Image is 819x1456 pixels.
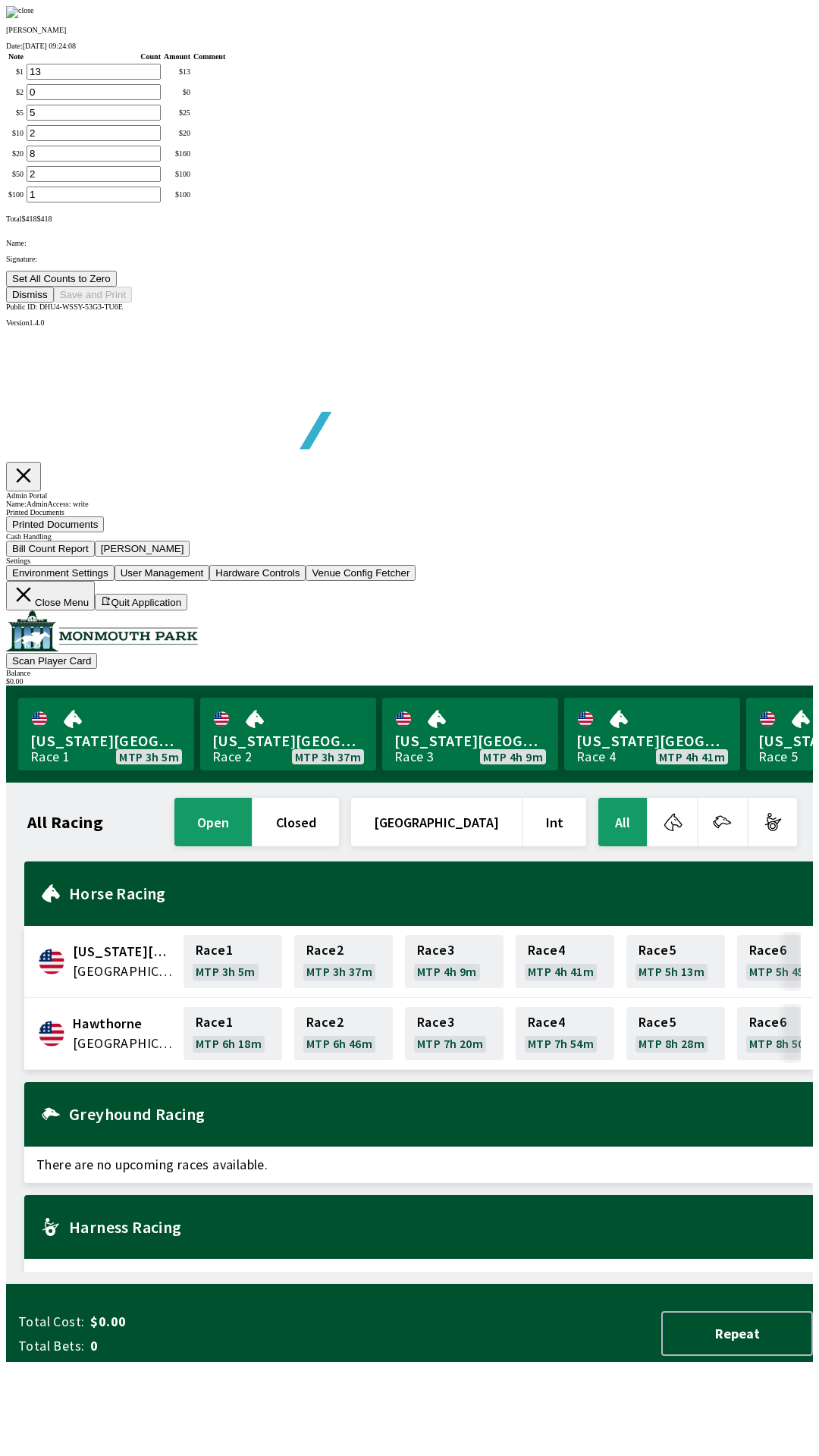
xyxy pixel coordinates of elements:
span: MTP 4h 41m [528,965,594,977]
p: Name: [6,239,813,247]
span: MTP 4h 9m [483,751,543,763]
div: Race 2 [212,751,252,763]
span: Race 1 [196,944,233,956]
div: $ 160 [164,149,190,158]
a: [US_STATE][GEOGRAPHIC_DATA]Race 3MTP 4h 9m [382,698,558,770]
span: MTP 6h 46m [306,1037,372,1050]
div: Printed Documents [6,508,813,516]
button: Repeat [661,1311,813,1356]
span: MTP 3h 5m [196,965,256,977]
a: Race1MTP 3h 5m [184,935,282,988]
td: $ 10 [8,124,24,142]
th: Comment [193,52,226,61]
div: Version 1.4.0 [6,318,813,327]
div: Date: [6,42,813,50]
a: Race1MTP 6h 18m [184,1007,282,1060]
img: venue logo [6,610,198,651]
span: [US_STATE][GEOGRAPHIC_DATA] [30,731,182,751]
span: Total Bets: [18,1337,84,1355]
span: MTP 5h 45m [749,965,815,977]
button: Venue Config Fetcher [306,565,416,581]
div: Balance [6,669,813,677]
span: [DATE] 09:24:08 [23,42,76,50]
div: Race 1 [30,751,70,763]
div: Race 5 [758,751,798,763]
button: User Management [115,565,210,581]
button: Save and Print [54,287,132,303]
a: Race5MTP 5h 13m [626,935,725,988]
img: close [6,6,34,18]
button: open [174,798,252,846]
span: Race 6 [749,944,786,956]
div: Race 4 [576,751,616,763]
div: Public ID: [6,303,813,311]
h2: Harness Racing [69,1221,801,1233]
div: Race 3 [394,751,434,763]
button: Set All Counts to Zero [6,271,117,287]
div: $ 25 [164,108,190,117]
div: $ 13 [164,67,190,76]
th: Amount [163,52,191,61]
span: MTP 3h 5m [119,751,179,763]
span: $0.00 [90,1313,329,1331]
h1: All Racing [27,816,103,828]
span: There are no upcoming races available. [24,1259,813,1295]
span: Race 2 [306,1016,344,1028]
span: MTP 7h 20m [417,1037,483,1050]
td: $ 2 [8,83,24,101]
a: [US_STATE][GEOGRAPHIC_DATA]Race 4MTP 4h 41m [564,698,740,770]
td: $ 5 [8,104,24,121]
button: Quit Application [95,594,187,610]
span: Hawthorne [73,1014,174,1034]
span: MTP 6h 18m [196,1037,262,1050]
span: Race 3 [417,944,454,956]
th: Note [8,52,24,61]
span: Race 2 [306,944,344,956]
span: Race 4 [528,944,565,956]
span: MTP 7h 54m [528,1037,594,1050]
button: Dismiss [6,287,54,303]
span: [US_STATE][GEOGRAPHIC_DATA] [394,731,546,751]
a: Race2MTP 3h 37m [294,935,393,988]
span: There are no upcoming races available. [24,1147,813,1183]
div: $ 100 [164,190,190,199]
span: Repeat [675,1325,799,1342]
span: MTP 4h 41m [659,751,725,763]
div: Settings [6,557,813,565]
span: Race 3 [417,1016,454,1028]
span: MTP 3h 37m [295,751,361,763]
span: DHU4-WSSY-53G3-TU6E [39,303,123,311]
div: Cash Handling [6,532,813,541]
a: Race2MTP 6h 46m [294,1007,393,1060]
button: Int [523,798,586,846]
span: Total Cost: [18,1313,84,1331]
a: Race3MTP 4h 9m [405,935,504,988]
span: Race 5 [639,944,676,956]
td: $ 1 [8,63,24,80]
button: [PERSON_NAME] [95,541,190,557]
div: $ 100 [164,170,190,178]
button: Bill Count Report [6,541,95,557]
button: [GEOGRAPHIC_DATA] [351,798,522,846]
span: United States [73,1034,174,1053]
span: [US_STATE][GEOGRAPHIC_DATA] [576,731,728,751]
span: $ 418 [36,215,52,223]
button: closed [253,798,339,846]
span: Delaware Park [73,942,174,962]
span: United States [73,962,174,981]
button: Printed Documents [6,516,104,532]
span: [US_STATE][GEOGRAPHIC_DATA] [212,731,364,751]
a: [US_STATE][GEOGRAPHIC_DATA]Race 1MTP 3h 5m [18,698,194,770]
span: MTP 8h 50m [749,1037,815,1050]
td: $ 20 [8,145,24,162]
button: All [598,798,647,846]
a: Race5MTP 8h 28m [626,1007,725,1060]
button: Scan Player Card [6,653,97,669]
span: MTP 5h 13m [639,965,704,977]
h2: Greyhound Racing [69,1108,801,1120]
div: $ 0 [164,88,190,96]
button: Hardware Controls [209,565,306,581]
a: [US_STATE][GEOGRAPHIC_DATA]Race 2MTP 3h 37m [200,698,376,770]
p: [PERSON_NAME] [6,26,813,34]
a: Race4MTP 7h 54m [516,1007,614,1060]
